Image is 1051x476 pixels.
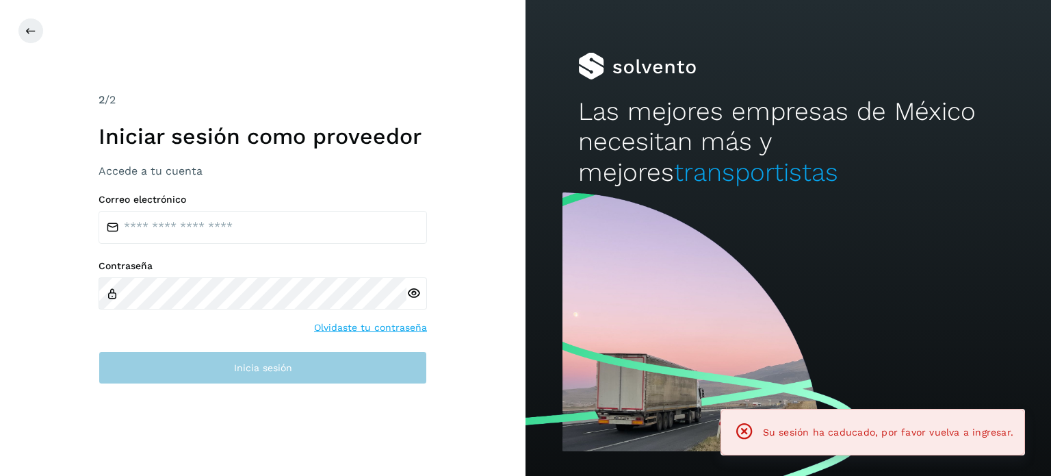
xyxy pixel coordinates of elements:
[99,93,105,106] span: 2
[578,97,998,188] h2: Las mejores empresas de México necesitan más y mejores
[674,158,838,187] span: transportistas
[99,92,427,108] div: /2
[763,427,1013,438] span: Su sesión ha caducado, por favor vuelva a ingresar.
[99,260,427,272] label: Contraseña
[314,321,427,335] a: Olvidaste tu contraseña
[99,194,427,205] label: Correo electrónico
[99,123,427,149] h1: Iniciar sesión como proveedor
[99,164,427,177] h3: Accede a tu cuenta
[234,363,292,373] span: Inicia sesión
[99,351,427,384] button: Inicia sesión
